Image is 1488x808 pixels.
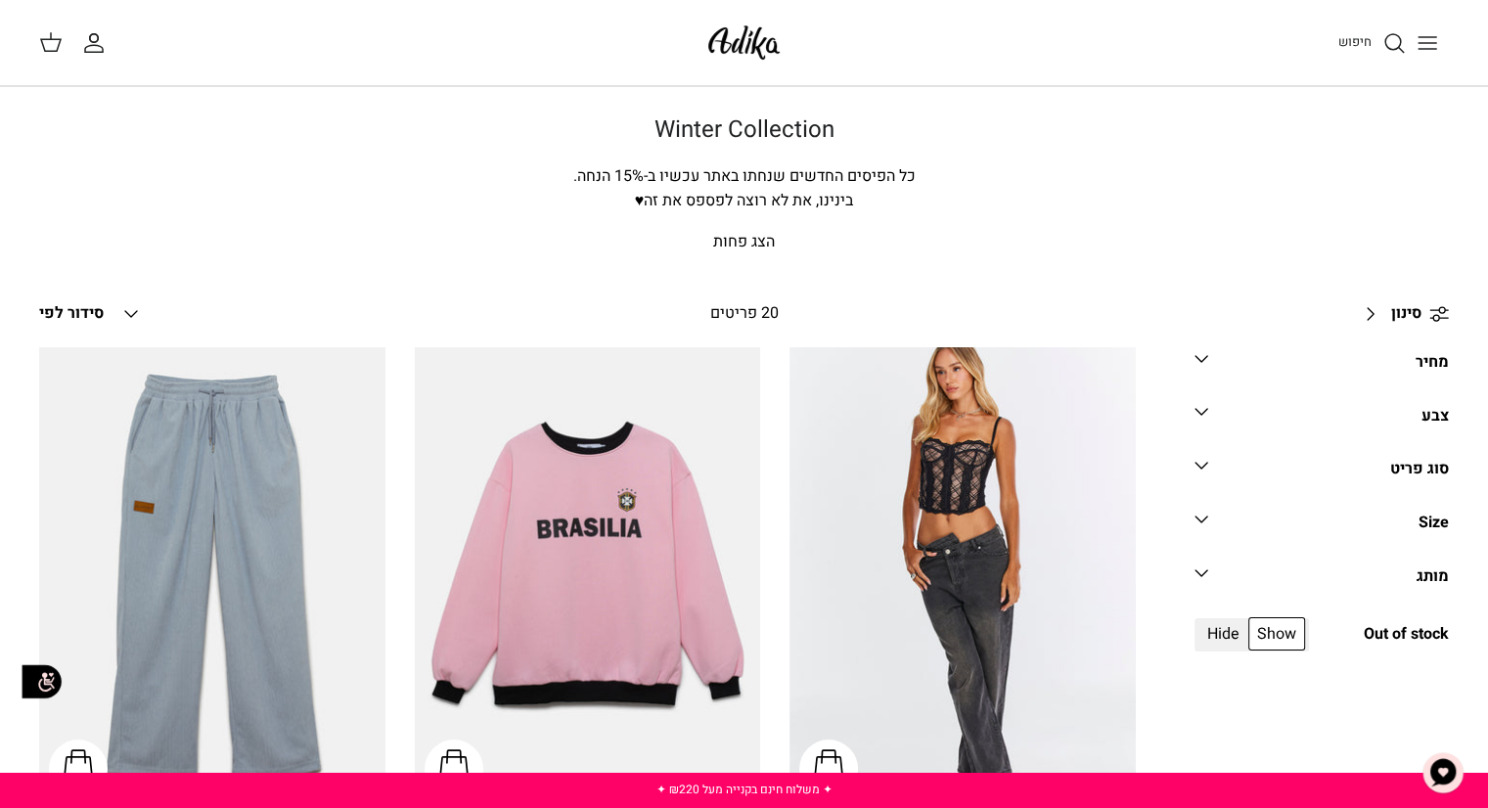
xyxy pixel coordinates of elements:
[573,164,644,188] span: % הנחה.
[82,31,113,55] a: החשבון שלי
[1414,743,1472,802] button: צ'אט
[1338,32,1372,51] span: חיפוש
[1364,622,1449,648] span: Out of stock
[1198,617,1248,651] span: Hide
[39,301,104,325] span: סידור לפי
[1390,457,1449,482] div: סוג פריט
[1195,347,1449,391] a: מחיר
[614,164,632,188] span: 15
[702,20,786,66] img: Adika IL
[60,230,1429,255] p: הצג פחות
[1195,508,1449,552] a: Size
[1406,22,1449,65] button: Toggle menu
[655,781,832,798] a: ✦ משלוח חינם בקנייה מעל ₪220 ✦
[1421,404,1449,429] div: צבע
[644,164,916,188] span: כל הפיסים החדשים שנחתו באתר עכשיו ב-
[1195,454,1449,498] a: סוג פריט
[1195,400,1449,444] a: צבע
[635,189,854,212] span: בינינו, את לא רוצה לפספס את זה♥
[1195,561,1449,606] a: מותג
[1417,564,1449,590] div: מותג
[60,116,1429,145] h1: Winter Collection
[1419,511,1449,536] div: Size
[39,292,143,336] button: סידור לפי
[1391,301,1421,327] span: סינון
[1416,350,1449,376] div: מחיר
[15,654,68,708] img: accessibility_icon02.svg
[1338,31,1406,55] a: חיפוש
[575,301,912,327] div: 20 פריטים
[1352,291,1449,337] a: סינון
[1248,617,1305,651] span: Show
